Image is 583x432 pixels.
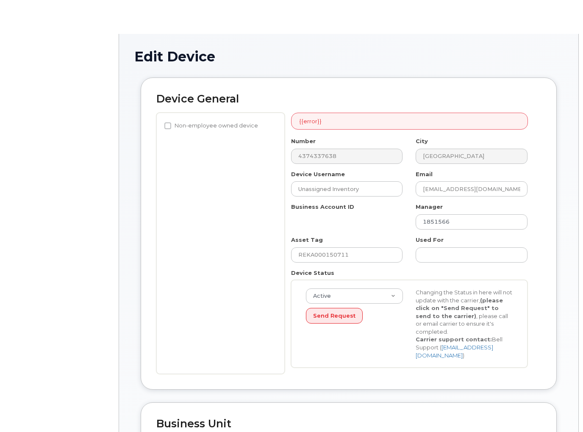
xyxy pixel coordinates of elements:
h2: Business Unit [156,418,541,430]
button: Send Request [306,308,363,324]
label: Device Username [291,170,345,178]
h1: Edit Device [134,49,563,64]
div: {{error}} [291,113,528,130]
label: Email [416,170,433,178]
strong: (please click on "Send Request" to send to the carrier) [416,297,503,319]
label: Asset Tag [291,236,323,244]
label: Device Status [291,269,334,277]
label: Non-employee owned device [164,121,258,131]
label: Manager [416,203,443,211]
h2: Device General [156,93,541,105]
label: Used For [416,236,444,244]
a: [EMAIL_ADDRESS][DOMAIN_NAME] [416,344,493,359]
label: Number [291,137,316,145]
input: Non-employee owned device [164,122,171,129]
input: Select manager [416,214,527,230]
label: Business Account ID [291,203,354,211]
label: City [416,137,428,145]
strong: Carrier support contact: [416,336,492,343]
div: Changing the Status in here will not update with the carrier, , please call or email carrier to e... [409,288,519,359]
